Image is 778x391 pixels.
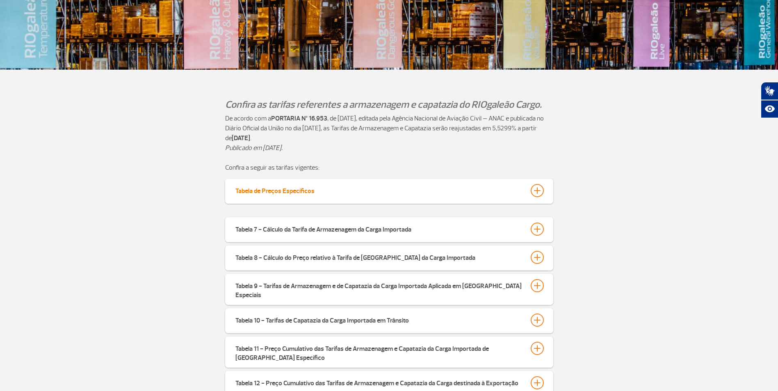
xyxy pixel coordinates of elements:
[235,251,475,262] div: Tabela 8 - Cálculo do Preço relativo à Tarifa de [GEOGRAPHIC_DATA] da Carga Importada
[235,222,543,236] button: Tabela 7 - Cálculo da Tarifa de Armazenagem da Carga Importada
[225,163,553,173] p: Confira a seguir as tarifas vigentes:
[232,134,250,142] strong: [DATE]
[761,82,778,100] button: Abrir tradutor de língua de sinais.
[235,279,543,300] button: Tabela 9 - Tarifas de Armazenagem e de Capatazia da Carga Importada Aplicada em [GEOGRAPHIC_DATA]...
[235,376,518,388] div: Tabela 12 - Preço Cumulativo das Tarifas de Armazenagem e Capatazia da Carga destinada à Exportação
[235,376,543,390] button: Tabela 12 - Preço Cumulativo das Tarifas de Armazenagem e Capatazia da Carga destinada à Exportação
[235,184,315,195] div: Tabela de Preços Específicos
[235,342,522,362] div: Tabela 11 - Preço Cumulativo das Tarifas de Armazenagem e Capatazia da Carga Importada de [GEOGRA...
[235,250,543,264] button: Tabela 8 - Cálculo do Preço relativo à Tarifa de [GEOGRAPHIC_DATA] da Carga Importada
[225,114,553,143] p: De acordo com a , de [DATE], editada pela Agência Nacional de Aviação Civil – ANAC e publicada no...
[235,279,522,300] div: Tabela 9 - Tarifas de Armazenagem e de Capatazia da Carga Importada Aplicada em [GEOGRAPHIC_DATA]...
[235,223,411,234] div: Tabela 7 - Cálculo da Tarifa de Armazenagem da Carga Importada
[235,314,409,325] div: Tabela 10 - Tarifas de Capatazia da Carga Importada em Trânsito
[235,184,543,198] button: Tabela de Preços Específicos
[761,100,778,118] button: Abrir recursos assistivos.
[235,313,543,327] button: Tabela 10 - Tarifas de Capatazia da Carga Importada em Trânsito
[225,144,283,152] em: Publicado em [DATE].
[271,114,327,123] strong: PORTARIA Nº 16.953
[225,98,553,111] p: Confira as tarifas referentes a armazenagem e capatazia do RIOgaleão Cargo.
[761,82,778,118] div: Plugin de acessibilidade da Hand Talk.
[235,341,543,363] button: Tabela 11 - Preço Cumulativo das Tarifas de Armazenagem e Capatazia da Carga Importada de [GEOGRA...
